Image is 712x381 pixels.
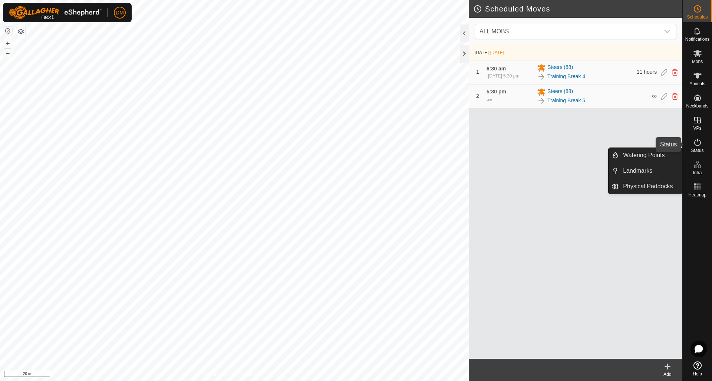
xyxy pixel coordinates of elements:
[609,148,682,163] li: Watering Points
[16,27,25,36] button: Map Layers
[623,166,652,175] span: Landmarks
[547,97,585,105] a: Training Break 5
[3,49,12,57] button: –
[487,89,506,95] span: 5:30 pm
[660,24,675,39] div: dropdown trigger
[653,371,682,378] div: Add
[475,50,489,55] span: [DATE]
[693,126,701,130] span: VPs
[547,87,573,96] span: Steers (88)
[477,24,660,39] span: ALL MOBS
[116,9,124,17] span: DM
[9,6,102,19] img: Gallagher Logo
[3,27,12,36] button: Reset Map
[537,72,546,81] img: To
[693,170,702,175] span: Infra
[609,163,682,178] li: Landmarks
[685,37,709,42] span: Notifications
[476,93,479,99] span: 2
[242,371,264,378] a: Contact Us
[487,66,506,72] span: 6:30 am
[488,97,492,103] span: ∞
[487,96,492,105] div: -
[689,82,705,86] span: Animals
[619,179,682,194] a: Physical Paddocks
[490,50,504,55] span: [DATE]
[479,28,509,34] span: ALL MOBS
[688,193,706,197] span: Heatmap
[637,69,657,75] span: 11 hours
[692,59,703,64] span: Mobs
[623,151,665,160] span: Watering Points
[609,179,682,194] li: Physical Paddocks
[619,163,682,178] a: Landmarks
[547,63,573,72] span: Steers (88)
[488,73,519,79] span: [DATE] 5:30 pm
[473,4,682,13] h2: Scheduled Moves
[623,182,673,191] span: Physical Paddocks
[687,15,708,19] span: Schedules
[537,96,546,105] img: To
[205,371,233,378] a: Privacy Policy
[686,104,708,108] span: Neckbands
[691,148,703,153] span: Status
[487,73,519,79] div: -
[547,73,585,80] a: Training Break 4
[476,69,479,75] span: 1
[693,372,702,376] span: Help
[652,92,657,100] span: ∞
[3,39,12,48] button: +
[489,50,504,55] span: -
[619,148,682,163] a: Watering Points
[683,358,712,379] a: Help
